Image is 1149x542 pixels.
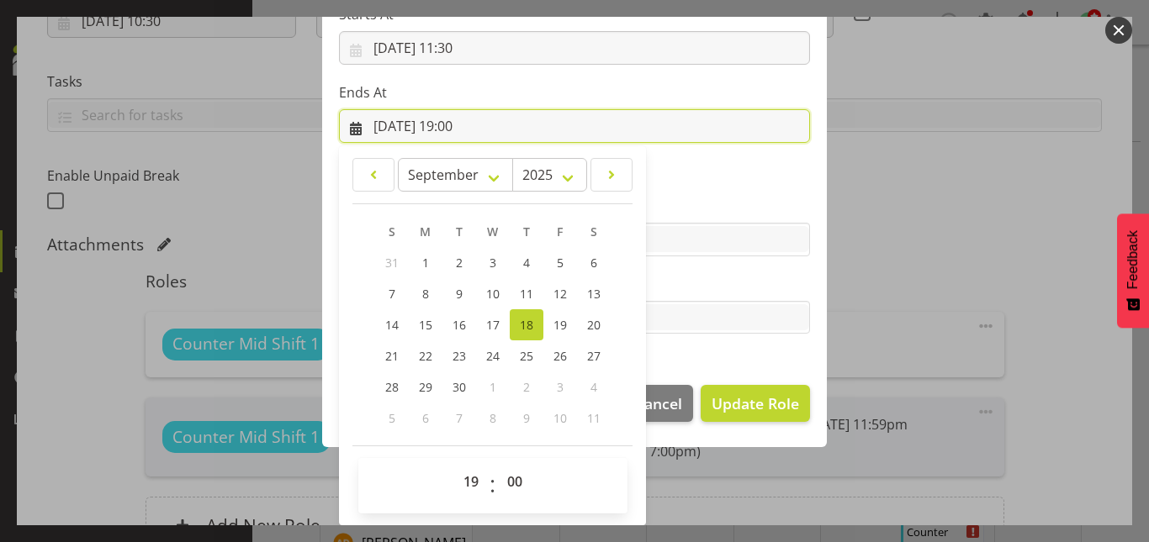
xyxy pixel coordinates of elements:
a: 21 [375,340,409,371]
a: 8 [409,278,442,309]
a: 23 [442,340,476,371]
a: 9 [442,278,476,309]
a: 17 [476,309,510,340]
span: 11 [587,410,601,426]
span: S [389,224,395,239]
span: 2 [523,379,530,395]
span: 18 [520,317,533,333]
a: 22 [409,340,442,371]
span: 24 [486,348,500,364]
a: 20 [577,309,611,340]
a: 4 [510,247,543,278]
span: 6 [590,255,597,271]
a: 10 [476,278,510,309]
span: 31 [385,255,399,271]
span: Feedback [1125,230,1141,289]
span: 20 [587,317,601,333]
span: 25 [520,348,533,364]
span: 22 [419,348,432,364]
span: 21 [385,348,399,364]
span: 7 [389,286,395,302]
span: 6 [422,410,429,426]
span: 12 [553,286,567,302]
span: 9 [523,410,530,426]
a: 27 [577,340,611,371]
span: 2 [456,255,463,271]
span: 27 [587,348,601,364]
span: 16 [453,317,466,333]
span: 14 [385,317,399,333]
span: 4 [523,255,530,271]
a: 29 [409,371,442,403]
a: 19 [543,309,577,340]
span: : [490,465,495,507]
a: 1 [409,247,442,278]
input: Click to select... [339,109,810,143]
button: Cancel [623,385,692,422]
span: T [456,224,463,239]
span: 1 [490,379,496,395]
span: 13 [587,286,601,302]
a: 13 [577,278,611,309]
span: Cancel [635,392,682,414]
a: 6 [577,247,611,278]
span: 15 [419,317,432,333]
span: 3 [490,255,496,271]
a: 2 [442,247,476,278]
span: 9 [456,286,463,302]
a: 15 [409,309,442,340]
span: F [557,224,563,239]
input: Click to select... [339,31,810,65]
span: 26 [553,348,567,364]
a: 25 [510,340,543,371]
a: 3 [476,247,510,278]
a: 12 [543,278,577,309]
label: Ends At [339,82,810,103]
button: Feedback - Show survey [1117,213,1149,328]
a: 26 [543,340,577,371]
span: Update Role [712,392,799,414]
a: 18 [510,309,543,340]
span: 30 [453,379,466,395]
span: 1 [422,255,429,271]
span: 5 [557,255,564,271]
button: Update Role [701,385,810,422]
span: 23 [453,348,466,364]
span: 8 [422,286,429,302]
a: 28 [375,371,409,403]
span: W [487,224,498,239]
span: 28 [385,379,399,395]
a: 16 [442,309,476,340]
span: T [523,224,530,239]
a: 24 [476,340,510,371]
span: 5 [389,410,395,426]
span: 19 [553,317,567,333]
span: S [590,224,597,239]
a: 5 [543,247,577,278]
span: 10 [486,286,500,302]
span: 17 [486,317,500,333]
span: 29 [419,379,432,395]
span: 10 [553,410,567,426]
span: 3 [557,379,564,395]
span: 11 [520,286,533,302]
a: 7 [375,278,409,309]
span: M [420,224,431,239]
a: 30 [442,371,476,403]
a: 14 [375,309,409,340]
span: 7 [456,410,463,426]
a: 11 [510,278,543,309]
span: 4 [590,379,597,395]
span: 8 [490,410,496,426]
